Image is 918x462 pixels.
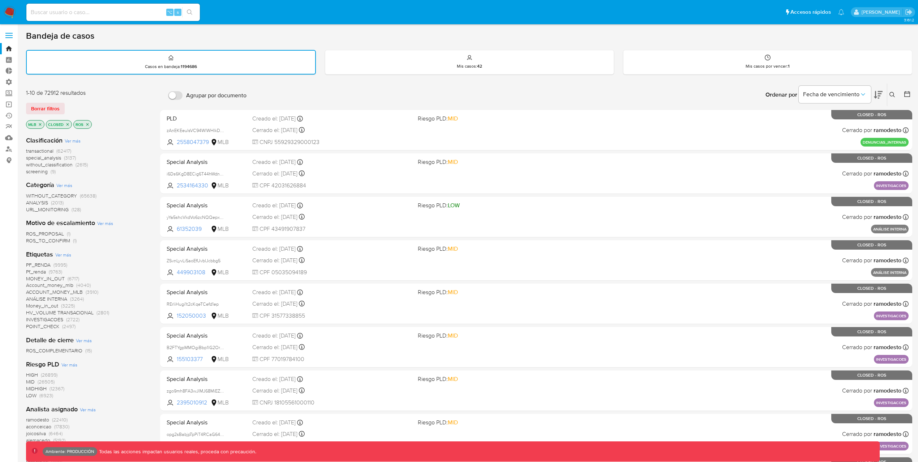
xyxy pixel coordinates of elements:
p: Ambiente: PRODUCCIÓN [46,450,94,453]
input: Buscar usuario o caso... [26,8,200,17]
a: Notificaciones [838,9,844,15]
span: ⌥ [167,9,172,16]
span: Accesos rápidos [790,8,831,16]
span: s [177,9,179,16]
a: Salir [905,8,913,16]
button: search-icon [182,7,197,17]
p: Todas las acciones impactan usuarios reales, proceda con precaución. [97,448,256,455]
p: leidy.martinez@mercadolibre.com.co [862,9,902,16]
